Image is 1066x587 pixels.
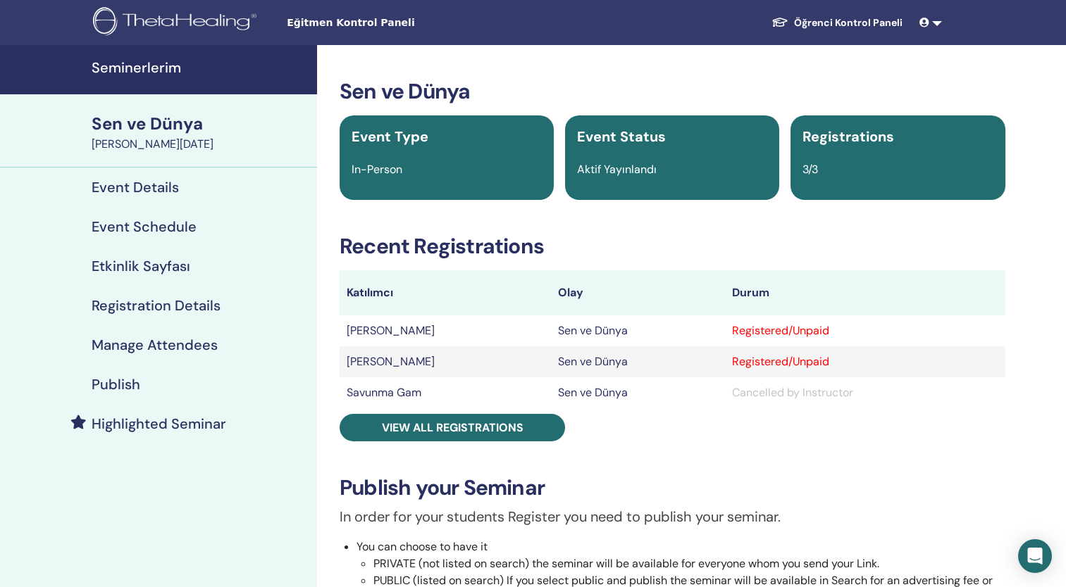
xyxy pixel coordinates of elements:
td: Sen ve Dünya [551,315,725,346]
h3: Publish your Seminar [340,475,1005,500]
div: Registered/Unpaid [732,353,998,370]
font: You can choose to have it [357,539,488,554]
a: Öğrenci Kontrol Paneli [760,10,914,36]
h4: Event Details [92,179,179,196]
td: [PERSON_NAME] [340,346,551,377]
li: PRIVATE (not listed on search) the seminar will be available for everyone whom you send your Link. [373,555,1005,572]
span: Aktif Yayınlandı [577,162,657,177]
p: In order for your students Register you need to publish your seminar. [340,506,1005,527]
h3: Recent Registrations [340,234,1005,259]
h4: Publish [92,376,140,393]
a: View all registrations [340,414,565,441]
td: [PERSON_NAME] [340,315,551,346]
div: Intercom Messenger'ı açın [1018,539,1052,573]
td: Sen ve Dünya [551,346,725,377]
th: Olay [551,270,725,315]
span: 3/3 [802,162,818,177]
img: graduation-cap-white.svg [771,16,788,28]
th: Katılımcı [340,270,551,315]
div: Cancelled by Instructor [732,384,998,401]
span: View all registrations [382,420,523,435]
td: Savunma Gam [340,377,551,408]
a: Sen ve Dünya[PERSON_NAME][DATE] [83,112,317,153]
h4: Manage Attendees [92,336,218,353]
h3: Sen ve Dünya [340,79,1005,104]
span: Eğitmen Kontrol Paneli [287,15,498,30]
h4: Seminerlerim [92,59,309,76]
td: Sen ve Dünya [551,377,725,408]
font: Öğrenci Kontrol Paneli [794,16,903,29]
img: logo.png [93,7,261,39]
span: Event Status [577,127,666,146]
h4: Highlighted Seminar [92,415,226,432]
h4: Event Schedule [92,218,197,235]
h4: Etkinlik Sayfası [92,258,190,274]
span: Event Type [352,127,428,146]
th: Durum [725,270,1005,315]
div: [PERSON_NAME][DATE] [92,136,309,153]
h4: Registration Details [92,297,221,314]
div: Sen ve Dünya [92,112,309,136]
span: Registrations [802,127,894,146]
div: Registered/Unpaid [732,322,998,339]
span: In-Person [352,162,402,177]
